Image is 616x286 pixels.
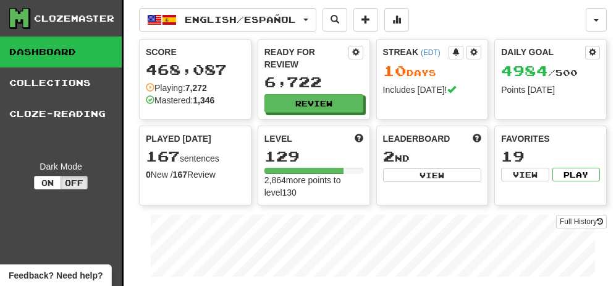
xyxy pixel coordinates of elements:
div: 468,087 [146,62,245,77]
button: English/Español [139,8,316,32]
div: Score [146,46,245,58]
div: Daily Goal [501,46,585,59]
div: Clozemaster [34,12,114,25]
a: (EDT) [421,48,441,57]
span: 2 [383,147,395,165]
div: Mastered: [146,94,214,106]
div: sentences [146,149,245,165]
span: / 500 [501,67,578,78]
div: Dark Mode [9,160,112,173]
span: Leaderboard [383,132,450,145]
button: On [34,176,61,189]
div: New / Review [146,168,245,181]
span: 10 [383,62,407,79]
button: Review [264,94,363,113]
div: Includes [DATE]! [383,84,482,96]
span: Played [DATE] [146,132,211,145]
span: Score more points to level up [355,132,363,145]
button: View [501,168,549,181]
button: Off [61,176,88,189]
span: English / Español [185,14,296,25]
span: 167 [146,147,180,165]
span: Level [264,132,292,145]
a: Full History [556,215,607,228]
strong: 1,346 [193,95,214,105]
span: This week in points, UTC [473,132,481,145]
button: More stats [384,8,409,32]
button: View [383,168,482,182]
div: 129 [264,149,363,164]
strong: 167 [173,170,187,180]
div: Ready for Review [264,46,348,71]
strong: 0 [146,170,151,180]
span: Open feedback widget [9,269,103,282]
div: Day s [383,63,482,79]
div: nd [383,149,482,165]
button: Add sentence to collection [353,8,378,32]
div: Points [DATE] [501,84,600,96]
div: Streak [383,46,449,58]
button: Search sentences [323,8,347,32]
span: 4984 [501,62,548,79]
div: Playing: [146,82,207,94]
strong: 7,272 [185,83,207,93]
div: 6,722 [264,74,363,90]
button: Play [552,168,600,181]
div: 2,864 more points to level 130 [264,174,363,199]
div: 19 [501,149,600,164]
div: Favorites [501,132,600,145]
